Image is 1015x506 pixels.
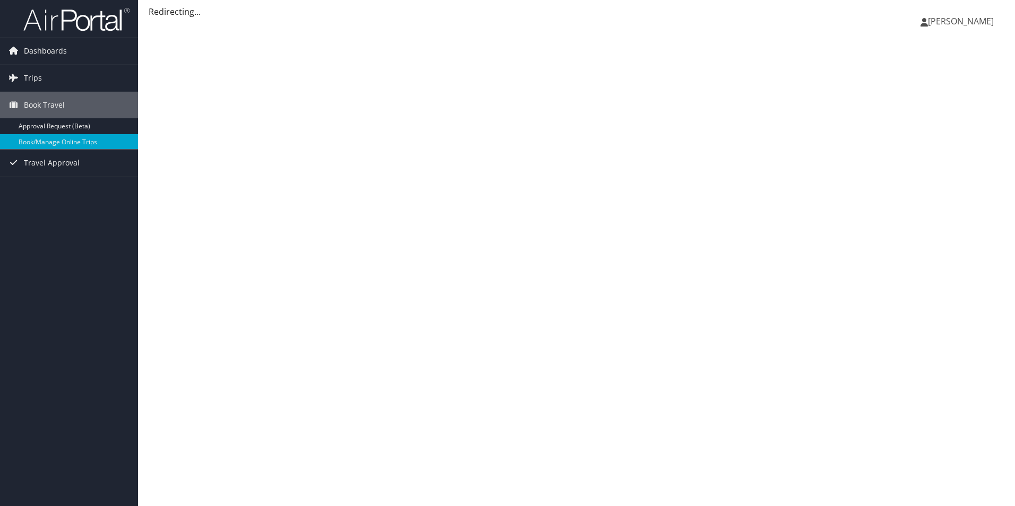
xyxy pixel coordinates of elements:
[149,5,1004,18] div: Redirecting...
[24,92,65,118] span: Book Travel
[23,7,130,32] img: airportal-logo.png
[24,150,80,176] span: Travel Approval
[928,15,994,27] span: [PERSON_NAME]
[24,38,67,64] span: Dashboards
[24,65,42,91] span: Trips
[921,5,1004,37] a: [PERSON_NAME]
